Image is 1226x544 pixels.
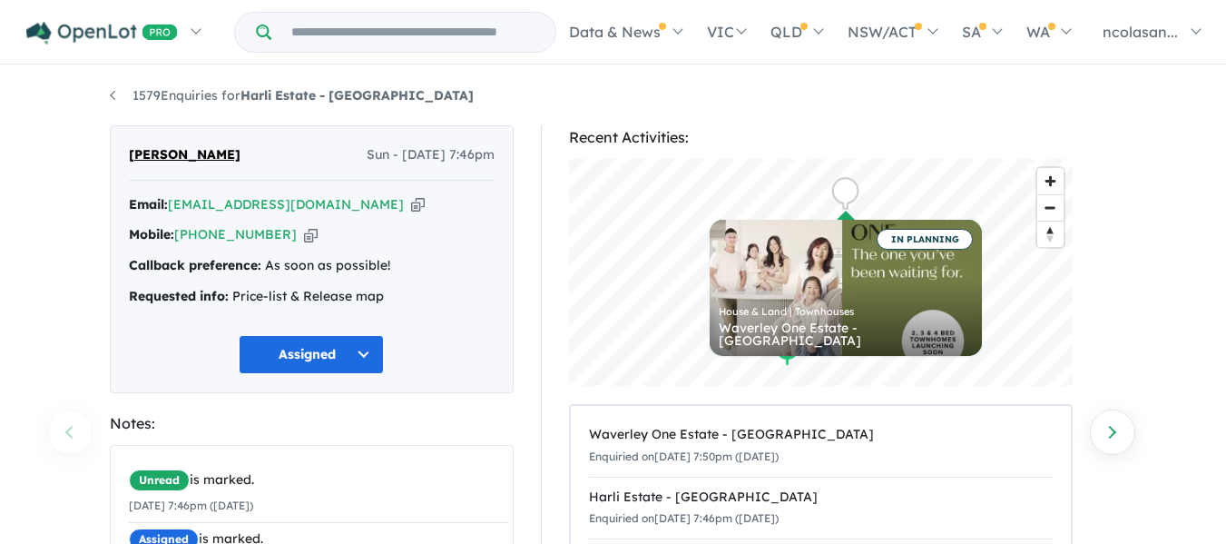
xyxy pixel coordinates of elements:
span: Unread [129,470,190,491]
button: Zoom out [1037,194,1064,221]
a: IN PLANNING House & Land | Townhouses Waverley One Estate - [GEOGRAPHIC_DATA] [710,220,982,356]
div: House & Land | Townhouses [719,307,973,317]
button: Assigned [239,335,384,374]
small: Enquiried on [DATE] 7:50pm ([DATE]) [589,450,779,463]
div: is marked. [129,470,508,491]
small: [DATE] 7:46pm ([DATE]) [129,499,253,512]
button: Reset bearing to north [1037,221,1064,247]
span: Sun - [DATE] 7:46pm [367,144,495,166]
a: Harli Estate - [GEOGRAPHIC_DATA]Enquiried on[DATE] 7:46pm ([DATE]) [589,477,1053,540]
strong: Email: [129,196,168,213]
span: Zoom out [1037,195,1064,221]
img: Openlot PRO Logo White [26,22,178,45]
strong: Mobile: [129,226,174,242]
div: Map marker [831,177,858,211]
span: [PERSON_NAME] [129,144,240,166]
canvas: Map [569,159,1073,386]
nav: breadcrumb [110,85,1117,107]
button: Copy [304,225,318,244]
strong: Harli Estate - [GEOGRAPHIC_DATA] [240,87,474,104]
div: Price-list & Release map [129,286,495,308]
input: Try estate name, suburb, builder or developer [275,13,552,52]
div: Waverley One Estate - [GEOGRAPHIC_DATA] [589,424,1053,446]
div: Notes: [110,411,514,436]
strong: Callback preference: [129,257,261,273]
span: ncolasan... [1103,23,1178,41]
div: As soon as possible! [129,255,495,277]
div: Harli Estate - [GEOGRAPHIC_DATA] [589,487,1053,509]
button: Copy [411,195,425,214]
small: Enquiried on [DATE] 7:46pm ([DATE]) [589,511,779,525]
button: Zoom in [1037,168,1064,194]
span: IN PLANNING [877,229,973,250]
a: 1579Enquiries forHarli Estate - [GEOGRAPHIC_DATA] [110,87,474,104]
a: [EMAIL_ADDRESS][DOMAIN_NAME] [168,196,404,213]
a: [PHONE_NUMBER] [174,226,297,242]
strong: Requested info: [129,288,229,304]
div: Recent Activities: [569,125,1073,150]
a: Waverley One Estate - [GEOGRAPHIC_DATA]Enquiried on[DATE] 7:50pm ([DATE]) [589,415,1053,478]
div: Waverley One Estate - [GEOGRAPHIC_DATA] [719,321,973,347]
